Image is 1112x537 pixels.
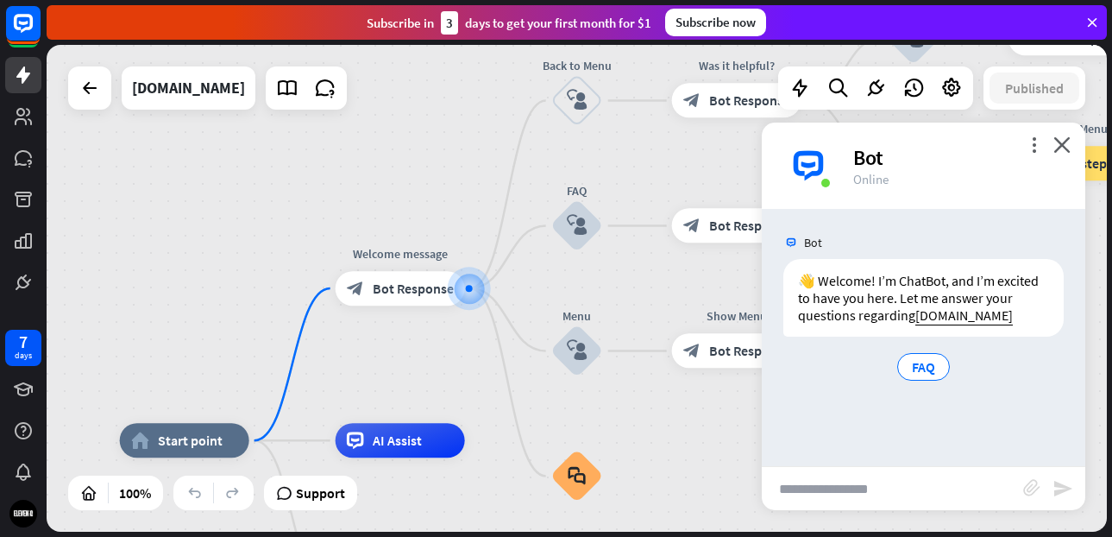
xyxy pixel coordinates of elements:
[567,341,587,362] i: block_user_input
[1023,479,1040,496] i: block_attachment
[158,432,223,449] span: Start point
[1052,478,1073,499] i: send
[915,306,1013,324] a: [DOMAIN_NAME]
[903,28,924,48] i: block_user_input
[441,11,458,35] div: 3
[853,144,1065,171] div: Bot
[709,218,790,235] span: Bot Response
[1026,136,1042,153] i: more_vert
[525,308,629,325] div: Menu
[683,92,700,110] i: block_bot_response
[568,467,586,486] i: block_faq
[296,479,345,507] span: Support
[15,350,32,362] div: days
[659,58,814,75] div: Was it helpful?
[567,216,587,237] i: block_user_input
[709,92,790,110] span: Bot Response
[373,432,422,449] span: AI Assist
[665,9,766,36] div: Subscribe now
[114,479,156,507] div: 100%
[989,73,1079,104] button: Published
[804,235,822,250] span: Bot
[862,120,965,137] div: No
[367,11,651,35] div: Subscribe in days to get your first month for $1
[5,330,41,366] a: 7 days
[1046,155,1107,172] span: Go to step
[853,171,1065,187] div: Online
[659,308,814,325] div: Show Menu
[19,334,28,350] div: 7
[1053,136,1071,153] i: close
[567,91,587,111] i: block_user_input
[525,183,629,200] div: FAQ
[709,343,790,360] span: Bot Response
[525,58,629,75] div: Back to Menu
[132,66,245,110] div: 11gmedia.com
[783,259,1064,337] div: 👋 Welcome! I’m ChatBot, and I’m excited to have you here. Let me answer your questions regarding
[323,245,478,262] div: Welcome message
[912,358,935,376] span: FAQ
[131,432,149,449] i: home_2
[1020,29,1037,47] i: block_bot_response
[14,7,66,59] button: Open LiveChat chat widget
[347,280,364,297] i: block_bot_response
[683,343,700,360] i: block_bot_response
[683,218,700,235] i: block_bot_response
[373,280,454,297] span: Bot Response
